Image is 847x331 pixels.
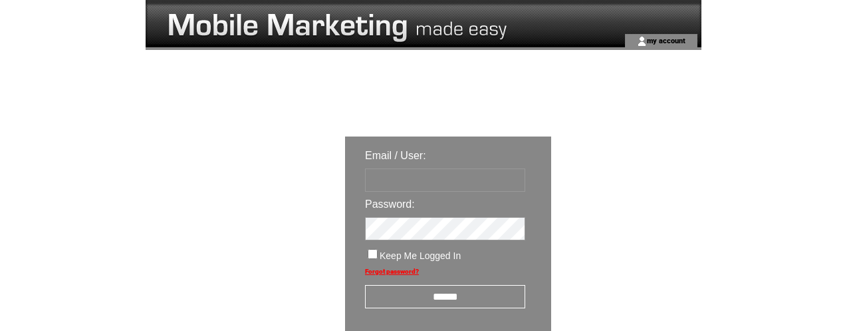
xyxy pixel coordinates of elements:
a: my account [647,36,685,45]
span: Password: [365,198,415,210]
span: Email / User: [365,150,426,161]
img: account_icon.gif [637,36,647,47]
span: Keep Me Logged In [380,250,461,261]
a: Forgot password? [365,268,419,275]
